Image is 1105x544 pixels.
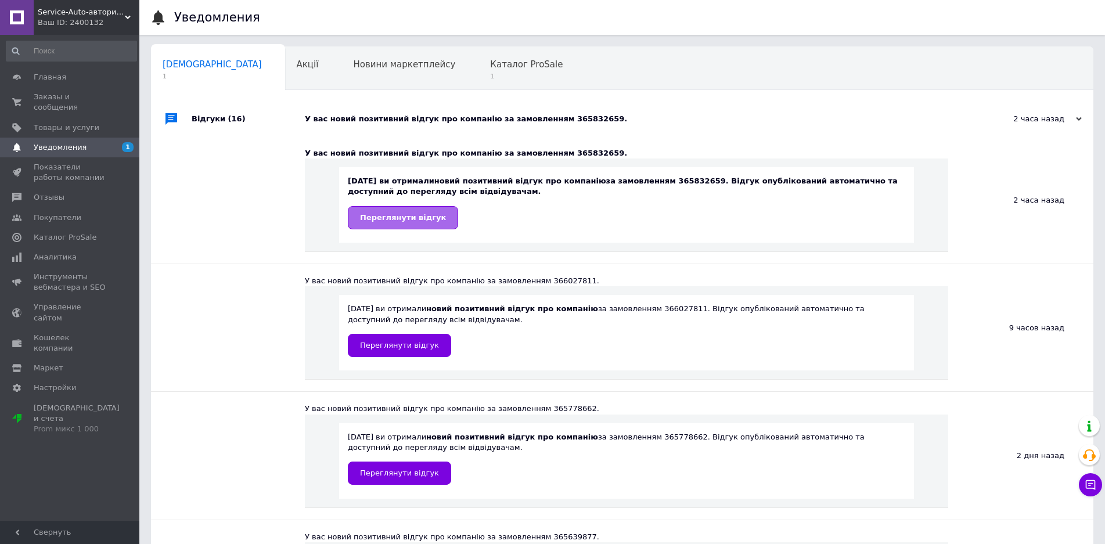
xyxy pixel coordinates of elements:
[490,59,563,70] span: Каталог ProSale
[34,424,120,434] div: Prom микс 1 000
[34,302,107,323] span: Управление сайтом
[360,213,446,222] span: Переглянути відгук
[360,469,439,477] span: Переглянути відгук
[353,59,455,70] span: Новини маркетплейсу
[34,232,96,243] span: Каталог ProSale
[966,114,1082,124] div: 2 часа назад
[34,142,87,153] span: Уведомления
[348,206,458,229] a: Переглянути відгук
[297,59,319,70] span: Акції
[34,333,107,354] span: Кошелек компании
[6,41,137,62] input: Поиск
[228,114,246,123] span: (16)
[34,123,99,133] span: Товары и услуги
[426,433,598,441] b: новий позитивний відгук про компанію
[948,264,1093,391] div: 9 часов назад
[38,7,125,17] span: Service-Auto-авторизированная точка продажи продукции компании MOTUL
[34,403,120,435] span: [DEMOGRAPHIC_DATA] и счета
[174,10,260,24] h1: Уведомления
[1079,473,1102,496] button: Чат с покупателем
[305,532,948,542] div: У вас новий позитивний відгук про компанію за замовленням 365639877.
[490,72,563,81] span: 1
[948,136,1093,264] div: 2 часа назад
[34,252,77,262] span: Аналитика
[348,304,905,356] div: [DATE] ви отримали за замовленням 366027811. Відгук опублікований автоматично та доступний до пер...
[305,276,948,286] div: У вас новий позитивний відгук про компанію за замовленням 366027811.
[34,272,107,293] span: Инструменты вебмастера и SEO
[34,383,76,393] span: Настройки
[434,176,606,185] b: новий позитивний відгук про компанію
[305,404,948,414] div: У вас новий позитивний відгук про компанію за замовленням 365778662.
[34,212,81,223] span: Покупатели
[360,341,439,350] span: Переглянути відгук
[34,162,107,183] span: Показатели работы компании
[38,17,139,28] div: Ваш ID: 2400132
[348,462,451,485] a: Переглянути відгук
[34,72,66,82] span: Главная
[348,334,451,357] a: Переглянути відгук
[948,392,1093,519] div: 2 дня назад
[122,142,134,152] span: 1
[34,192,64,203] span: Отзывы
[34,92,107,113] span: Заказы и сообщения
[305,148,948,158] div: У вас новий позитивний відгук про компанію за замовленням 365832659.
[348,432,905,485] div: [DATE] ви отримали за замовленням 365778662. Відгук опублікований автоматично та доступний до пер...
[305,114,966,124] div: У вас новий позитивний відгук про компанію за замовленням 365832659.
[348,176,905,229] div: [DATE] ви отримали за замовленням 365832659. Відгук опублікований автоматично та доступний до пер...
[426,304,598,313] b: новий позитивний відгук про компанію
[163,59,262,70] span: [DEMOGRAPHIC_DATA]
[163,72,262,81] span: 1
[34,363,63,373] span: Маркет
[192,102,305,136] div: Відгуки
